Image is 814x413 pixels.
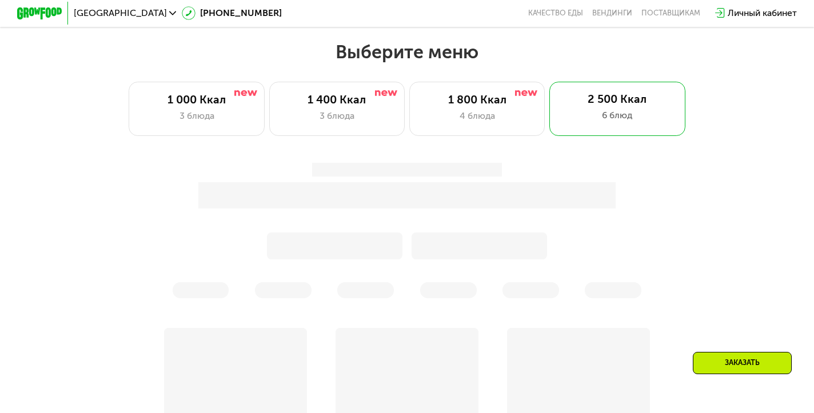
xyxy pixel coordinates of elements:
[728,6,797,20] div: Личный кабинет
[561,109,674,122] div: 6 блюд
[421,109,533,123] div: 4 блюда
[141,109,253,123] div: 3 блюда
[74,9,167,18] span: [GEOGRAPHIC_DATA]
[693,352,792,374] div: Заказать
[641,9,700,18] div: поставщикам
[528,9,583,18] a: Качество еды
[281,109,393,123] div: 3 блюда
[561,93,674,106] div: 2 500 Ккал
[36,41,777,63] h2: Выберите меню
[141,93,253,107] div: 1 000 Ккал
[281,93,393,107] div: 1 400 Ккал
[421,93,533,107] div: 1 800 Ккал
[592,9,632,18] a: Вендинги
[182,6,282,20] a: [PHONE_NUMBER]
